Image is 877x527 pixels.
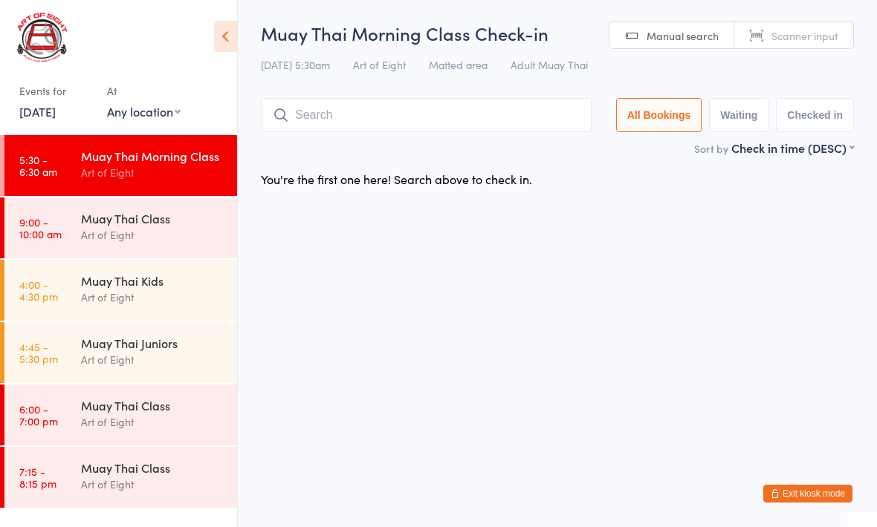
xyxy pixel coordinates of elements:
button: Exit kiosk mode [763,485,852,503]
span: Art of Eight [353,57,406,72]
div: Art of Eight [81,351,224,368]
div: Art of Eight [81,413,224,431]
div: You're the first one here! Search above to check in. [261,171,532,187]
input: Search [261,98,592,132]
span: Matted area [429,57,488,72]
div: Muay Thai Morning Class [81,148,224,164]
span: Adult Muay Thai [511,57,588,72]
div: Muay Thai Juniors [81,335,224,351]
button: Checked in [776,98,854,132]
a: 5:30 -6:30 amMuay Thai Morning ClassArt of Eight [4,135,237,196]
span: [DATE] 5:30am [261,57,330,72]
time: 9:00 - 10:00 am [19,216,62,240]
div: Muay Thai Class [81,459,224,476]
a: 4:00 -4:30 pmMuay Thai KidsArt of Eight [4,260,237,321]
div: Art of Eight [81,226,224,243]
img: Art of Eight [15,11,71,64]
a: 6:00 -7:00 pmMuay Thai ClassArt of Eight [4,384,237,445]
a: 7:15 -8:15 pmMuay Thai ClassArt of Eight [4,447,237,508]
span: Manual search [647,28,719,43]
div: Muay Thai Class [81,210,224,226]
div: Art of Eight [81,289,224,306]
time: 5:30 - 6:30 am [19,154,57,177]
time: 4:45 - 5:30 pm [19,341,58,364]
div: Check in time (DESC) [731,140,854,156]
a: 4:45 -5:30 pmMuay Thai JuniorsArt of Eight [4,322,237,383]
div: At [107,79,181,103]
a: [DATE] [19,103,56,120]
div: Events for [19,79,92,103]
div: Art of Eight [81,476,224,493]
a: 9:00 -10:00 amMuay Thai ClassArt of Eight [4,197,237,258]
span: Scanner input [771,28,838,43]
div: Muay Thai Kids [81,272,224,289]
time: 4:00 - 4:30 pm [19,278,58,302]
button: Waiting [709,98,768,132]
div: Art of Eight [81,164,224,181]
time: 7:15 - 8:15 pm [19,465,56,489]
div: Muay Thai Class [81,397,224,413]
time: 6:00 - 7:00 pm [19,403,58,427]
button: All Bookings [616,98,702,132]
h2: Muay Thai Morning Class Check-in [261,21,854,45]
label: Sort by [694,141,728,156]
div: Any location [107,103,181,120]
